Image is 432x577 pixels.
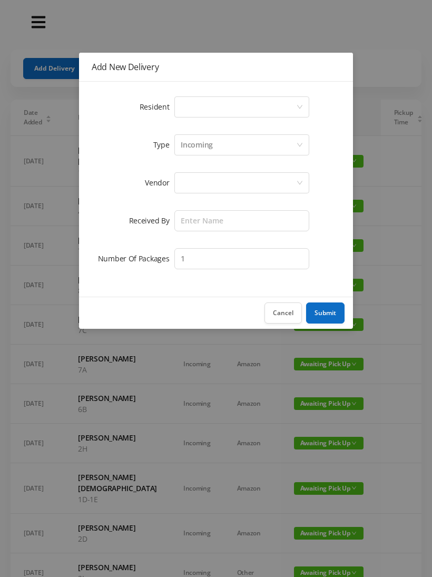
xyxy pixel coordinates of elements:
[145,178,174,188] label: Vendor
[129,216,175,226] label: Received By
[297,104,303,111] i: icon: down
[92,61,340,73] div: Add New Delivery
[297,180,303,187] i: icon: down
[140,102,175,112] label: Resident
[174,210,309,231] input: Enter Name
[306,302,345,324] button: Submit
[264,302,302,324] button: Cancel
[92,94,340,271] form: Add New Delivery
[297,142,303,149] i: icon: down
[153,140,175,150] label: Type
[98,253,175,263] label: Number Of Packages
[181,135,213,155] div: Incoming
